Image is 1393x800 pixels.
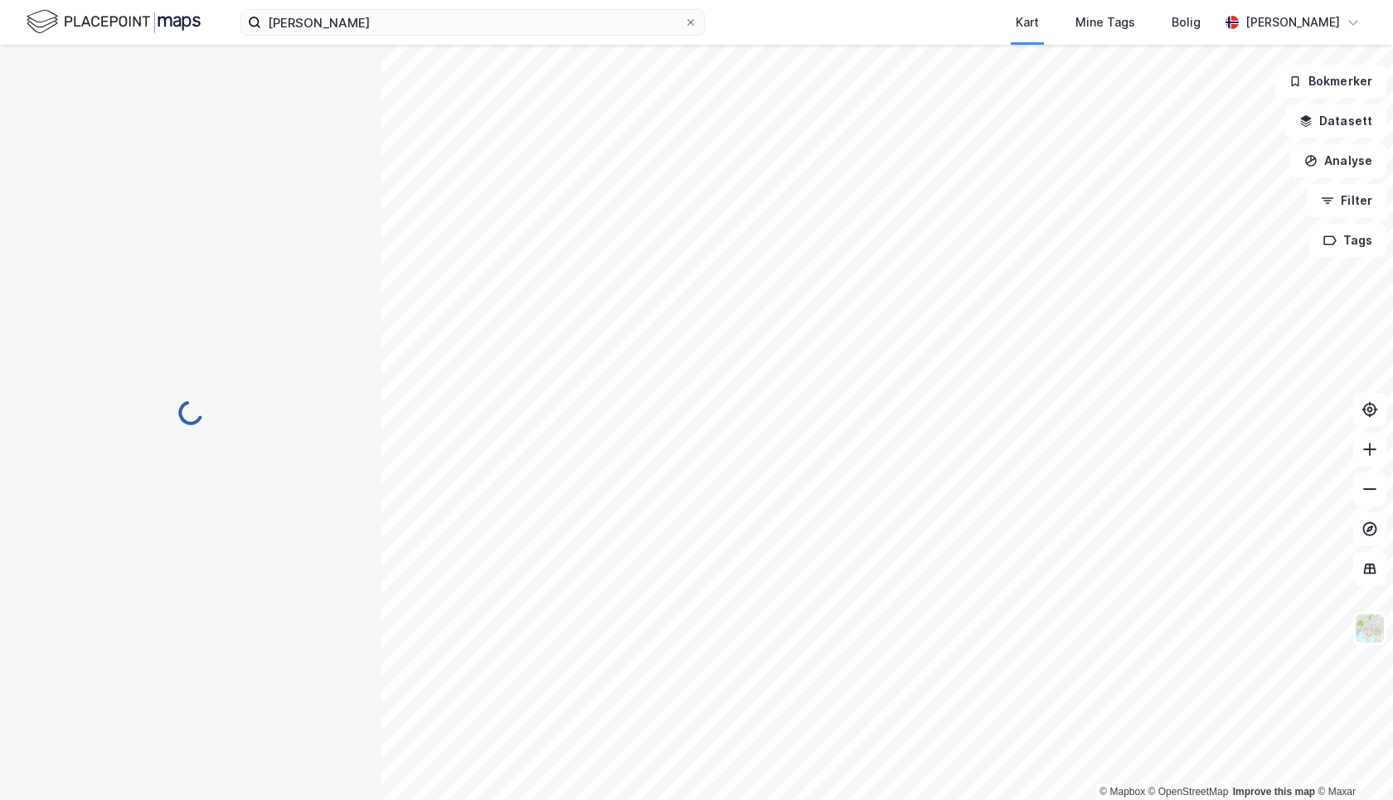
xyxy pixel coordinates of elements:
[1310,720,1393,800] iframe: Chat Widget
[1307,184,1386,217] button: Filter
[1233,786,1315,798] a: Improve this map
[1099,786,1145,798] a: Mapbox
[1148,786,1229,798] a: OpenStreetMap
[1172,12,1201,32] div: Bolig
[1354,613,1386,644] img: Z
[1245,12,1340,32] div: [PERSON_NAME]
[261,10,684,35] input: Søk på adresse, matrikkel, gårdeiere, leietakere eller personer
[177,400,204,426] img: spinner.a6d8c91a73a9ac5275cf975e30b51cfb.svg
[1285,104,1386,138] button: Datasett
[1309,224,1386,257] button: Tags
[1290,144,1386,177] button: Analyse
[1016,12,1039,32] div: Kart
[1274,65,1386,98] button: Bokmerker
[27,7,201,36] img: logo.f888ab2527a4732fd821a326f86c7f29.svg
[1075,12,1135,32] div: Mine Tags
[1310,720,1393,800] div: Kontrollprogram for chat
